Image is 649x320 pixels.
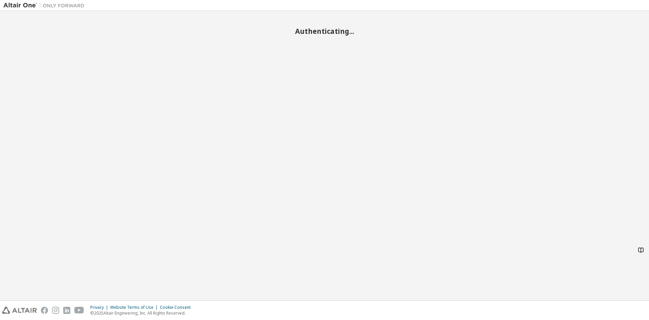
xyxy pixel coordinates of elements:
img: linkedin.svg [63,307,70,314]
img: altair_logo.svg [2,307,37,314]
img: facebook.svg [41,307,48,314]
img: instagram.svg [52,307,59,314]
div: Privacy [90,305,110,310]
div: Cookie Consent [160,305,195,310]
p: © 2025 Altair Engineering, Inc. All Rights Reserved. [90,310,195,316]
h2: Authenticating... [3,27,646,36]
div: Website Terms of Use [110,305,160,310]
img: youtube.svg [74,307,84,314]
img: Altair One [3,2,88,9]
